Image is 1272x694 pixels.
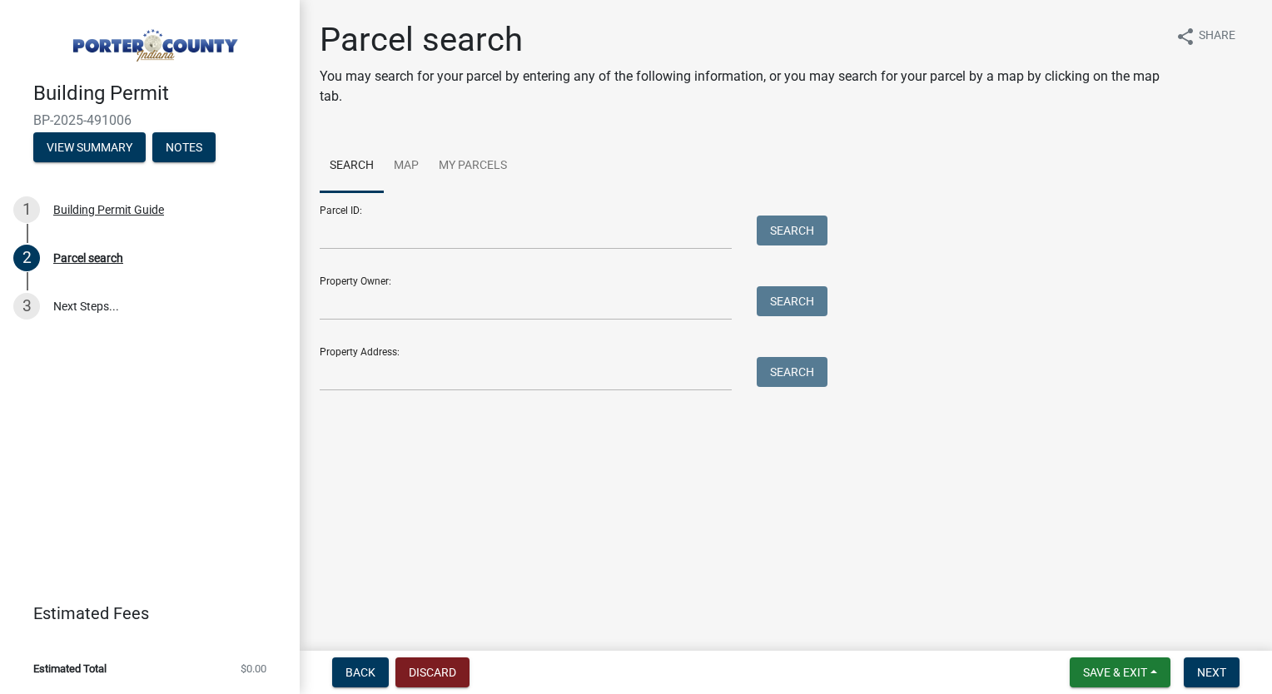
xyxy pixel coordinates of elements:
[384,140,429,193] a: Map
[13,245,40,271] div: 2
[320,20,1161,60] h1: Parcel search
[757,286,827,316] button: Search
[152,132,216,162] button: Notes
[429,140,517,193] a: My Parcels
[53,252,123,264] div: Parcel search
[33,141,146,155] wm-modal-confirm: Summary
[1070,657,1170,687] button: Save & Exit
[332,657,389,687] button: Back
[1083,666,1147,679] span: Save & Exit
[1199,27,1235,47] span: Share
[53,204,164,216] div: Building Permit Guide
[1197,666,1226,679] span: Next
[757,357,827,387] button: Search
[33,17,273,64] img: Porter County, Indiana
[345,666,375,679] span: Back
[33,112,266,128] span: BP-2025-491006
[320,140,384,193] a: Search
[33,663,107,674] span: Estimated Total
[13,196,40,223] div: 1
[33,82,286,106] h4: Building Permit
[395,657,470,687] button: Discard
[13,293,40,320] div: 3
[13,597,273,630] a: Estimated Fees
[152,141,216,155] wm-modal-confirm: Notes
[33,132,146,162] button: View Summary
[320,67,1161,107] p: You may search for your parcel by entering any of the following information, or you may search fo...
[1184,657,1240,687] button: Next
[757,216,827,245] button: Search
[241,663,266,674] span: $0.00
[1175,27,1195,47] i: share
[1162,20,1249,52] button: shareShare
